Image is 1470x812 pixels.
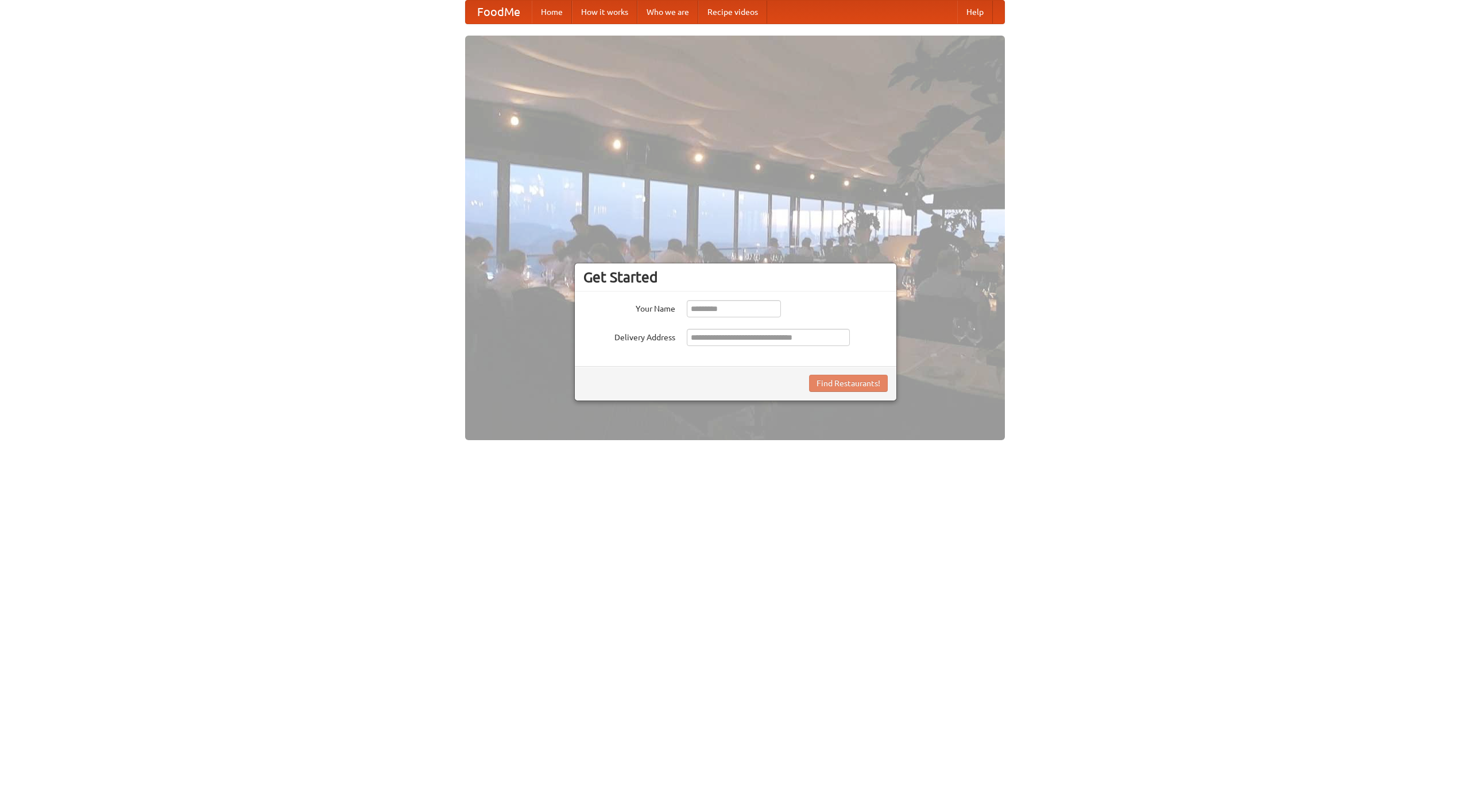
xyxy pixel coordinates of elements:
a: Help [957,1,993,24]
h3: Get Started [583,269,888,286]
a: Recipe videos [698,1,767,24]
a: FoodMe [466,1,532,24]
button: Find Restaurants! [809,375,888,392]
a: How it works [572,1,637,24]
a: Home [532,1,572,24]
a: Who we are [637,1,698,24]
label: Delivery Address [583,329,675,343]
label: Your Name [583,300,675,314]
